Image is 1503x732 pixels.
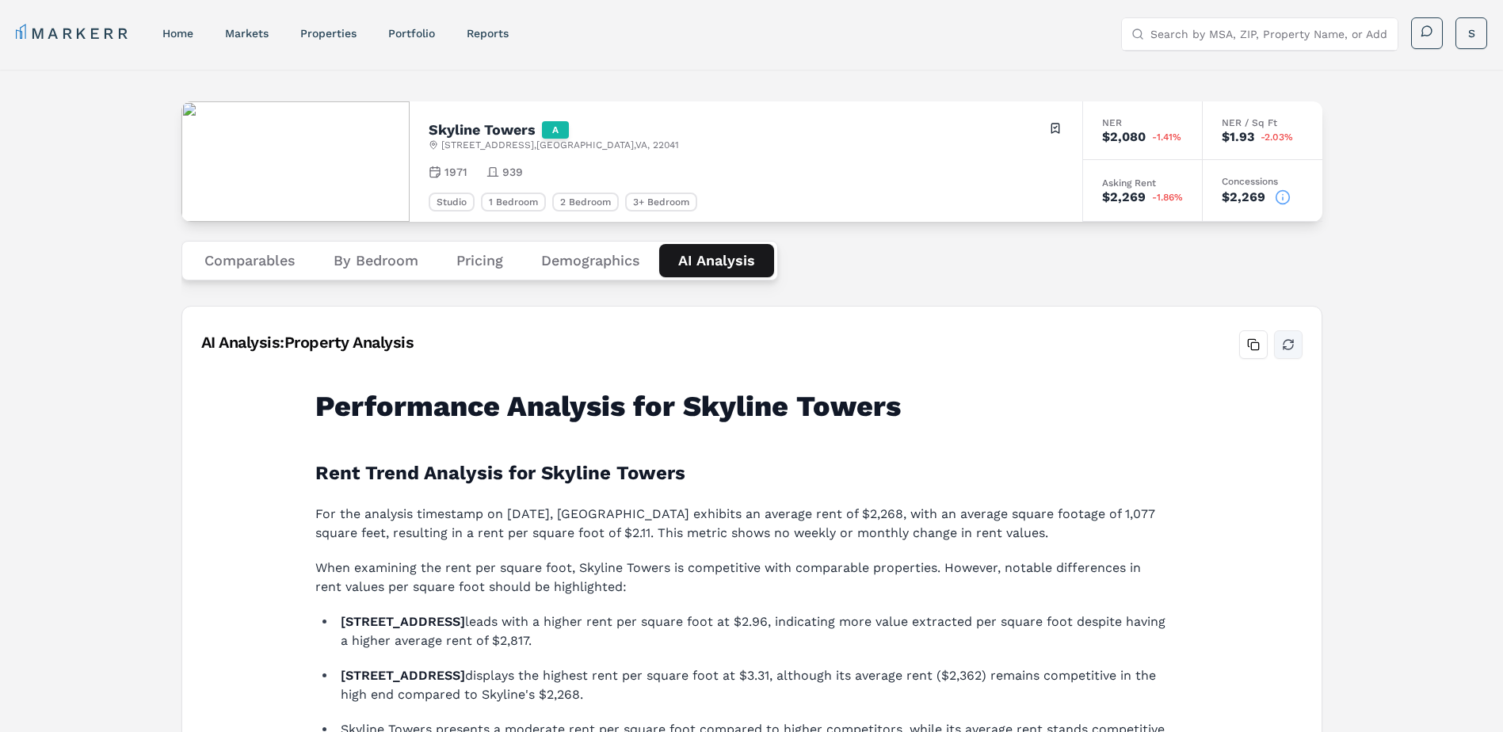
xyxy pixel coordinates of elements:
[1152,132,1181,142] span: -1.41%
[341,668,465,683] strong: [STREET_ADDRESS]
[467,27,509,40] a: reports
[1468,25,1475,41] span: S
[444,164,467,180] span: 1971
[1222,177,1303,186] div: Concessions
[315,391,1169,422] h1: Performance Analysis for Skyline Towers
[441,139,679,151] span: [STREET_ADDRESS] , [GEOGRAPHIC_DATA] , VA , 22041
[429,193,475,212] div: Studio
[341,612,1169,650] p: leads with a higher rent per square foot at $2.96, indicating more value extracted per square foo...
[437,244,522,277] button: Pricing
[1102,131,1146,143] div: $2,080
[502,164,523,180] span: 939
[1222,131,1254,143] div: $1.93
[1152,193,1183,202] span: -1.86%
[542,121,569,139] div: A
[315,505,1169,543] p: For the analysis timestamp on [DATE], [GEOGRAPHIC_DATA] exhibits an average rent of $2,268, with ...
[1222,118,1303,128] div: NER / Sq Ft
[1102,118,1183,128] div: NER
[1222,191,1265,204] div: $2,269
[1102,178,1183,188] div: Asking Rent
[1455,17,1487,49] button: S
[315,244,437,277] button: By Bedroom
[1239,330,1268,359] button: Copy analysis
[185,244,315,277] button: Comparables
[481,193,546,212] div: 1 Bedroom
[1261,132,1293,142] span: -2.03%
[315,460,1169,486] h2: Rent Trend Analysis for Skyline Towers
[522,244,659,277] button: Demographics
[552,193,619,212] div: 2 Bedroom
[225,27,269,40] a: markets
[1102,191,1146,204] div: $2,269
[300,27,357,40] a: properties
[429,123,536,137] h2: Skyline Towers
[388,27,435,40] a: Portfolio
[625,193,697,212] div: 3+ Bedroom
[16,22,131,44] a: MARKERR
[1274,330,1303,359] button: Refresh analysis
[162,27,193,40] a: home
[315,559,1169,597] p: When examining the rent per square foot, Skyline Towers is competitive with comparable properties...
[201,331,414,353] div: AI Analysis: Property Analysis
[1150,18,1388,50] input: Search by MSA, ZIP, Property Name, or Address
[659,244,774,277] button: AI Analysis
[341,614,465,629] strong: [STREET_ADDRESS]
[341,666,1169,704] p: displays the highest rent per square foot at $3.31, although its average rent ($2,362) remains co...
